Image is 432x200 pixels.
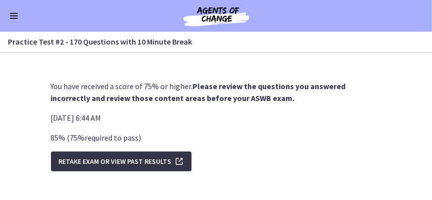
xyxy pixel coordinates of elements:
[51,81,346,103] strong: Please review the questions you answered incorrectly and review those content areas before your A...
[51,151,192,171] button: Retake Exam OR View Past Results
[8,36,412,48] h3: Practice Test #2 - 170 Questions with 10 Minute Break
[157,4,276,28] img: Agents of Change Social Work Test Prep
[51,113,101,123] span: [DATE] 6:44 AM
[59,155,172,167] span: Retake Exam OR View Past Results
[51,133,142,143] span: 85 % ( 75 % required to pass )
[8,10,20,22] button: Enable menu
[51,80,382,104] p: You have received a score of 75% or higher.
